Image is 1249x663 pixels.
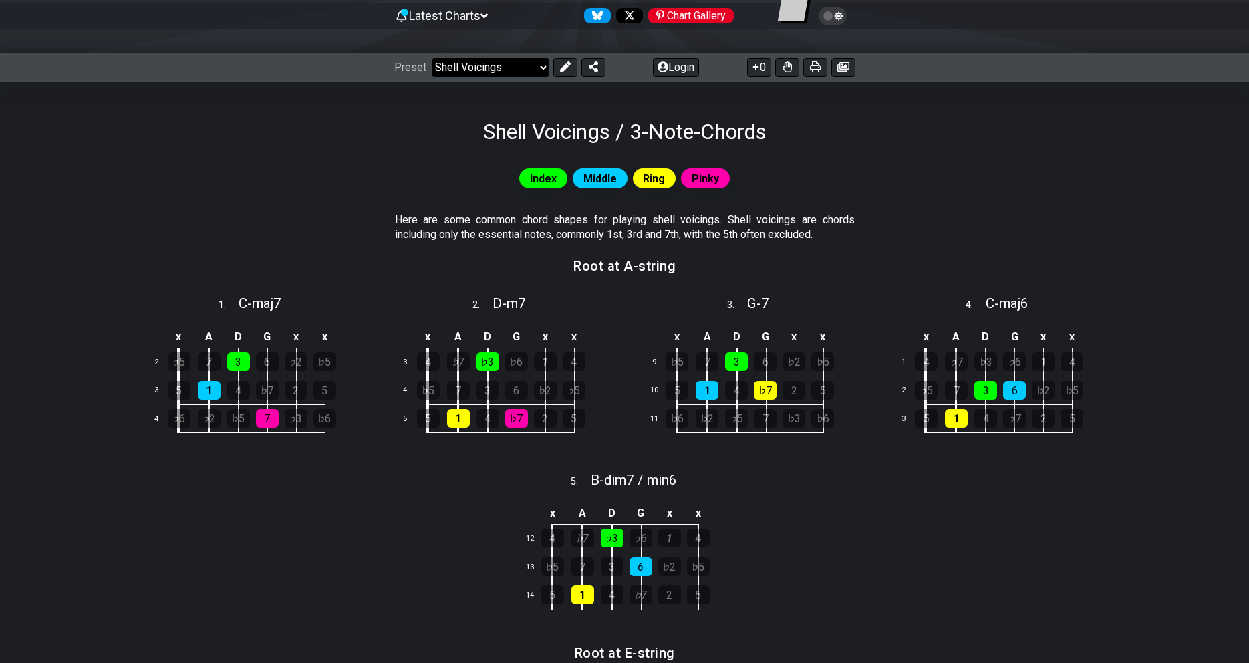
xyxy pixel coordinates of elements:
[971,326,1000,348] td: D
[571,529,594,547] div: ♭7
[783,409,805,428] div: ♭3
[413,326,444,348] td: x
[727,298,747,313] span: 3 .
[198,409,221,428] div: ♭2
[966,298,986,313] span: 4 .
[725,409,748,428] div: ♭5
[1061,381,1083,400] div: ♭5
[666,381,688,400] div: 5
[1000,326,1029,348] td: G
[684,503,712,525] td: x
[915,381,938,400] div: ♭5
[313,352,336,371] div: ♭5
[227,409,250,428] div: ♭5
[1003,409,1026,428] div: ♭7
[780,326,809,348] td: x
[911,326,942,348] td: x
[310,326,339,348] td: x
[666,409,688,428] div: ♭6
[655,503,684,525] td: x
[725,352,748,371] div: 3
[219,298,239,313] span: 1 .
[313,409,336,428] div: ♭6
[754,409,777,428] div: 7
[530,169,557,188] span: Index
[483,119,767,144] h1: Shell Voicings / 3-Note-Chords
[256,381,279,400] div: ♭7
[783,352,805,371] div: ♭2
[417,409,440,428] div: 5
[505,409,528,428] div: ♭7
[285,409,307,428] div: ♭3
[942,326,972,348] td: A
[146,376,178,405] td: 3
[168,409,190,428] div: ♭6
[662,326,692,348] td: x
[563,352,585,371] div: 4
[611,8,643,23] a: Follow #fretflip at X
[597,503,627,525] td: D
[224,326,253,348] td: D
[658,557,681,576] div: ♭2
[591,472,677,488] span: B - dim7 / min6
[687,585,710,604] div: 5
[285,352,307,371] div: ♭2
[575,646,675,660] h3: Root at E-string
[146,348,178,376] td: 2
[502,326,531,348] td: G
[809,326,837,348] td: x
[198,381,221,400] div: 1
[447,352,470,371] div: ♭7
[476,409,499,428] div: 4
[409,9,480,23] span: Latest Charts
[285,381,307,400] div: 2
[696,381,718,400] div: 1
[447,381,470,400] div: 7
[1003,352,1026,371] div: ♭6
[687,529,710,547] div: 4
[396,348,428,376] td: 3
[986,295,1028,311] span: C - maj6
[601,529,623,547] div: ♭3
[396,376,428,405] td: 4
[253,326,281,348] td: G
[417,381,440,400] div: ♭5
[534,381,557,400] div: ♭2
[563,381,585,400] div: ♭5
[1029,326,1058,348] td: x
[915,409,938,428] div: 5
[227,352,250,371] div: 3
[1061,409,1083,428] div: 5
[1061,352,1083,371] div: 4
[754,352,777,371] div: 6
[747,58,771,77] button: 0
[563,409,585,428] div: 5
[1032,352,1055,371] div: 1
[395,213,855,243] p: Here are some common chord shapes for playing shell voicings. Shell voicings are chords including...
[541,557,564,576] div: ♭5
[394,61,426,74] span: Preset
[534,409,557,428] div: 2
[915,352,938,371] div: 4
[198,352,221,371] div: 7
[227,381,250,400] div: 4
[559,326,588,348] td: x
[775,58,799,77] button: Toggle Dexterity for all fretkits
[811,352,834,371] div: ♭5
[579,8,611,23] a: Follow #fretflip at Bluesky
[945,381,968,400] div: 7
[537,503,568,525] td: x
[601,585,623,604] div: 4
[396,404,428,433] td: 5
[626,503,655,525] td: G
[443,326,473,348] td: A
[583,169,617,188] span: Middle
[893,404,926,433] td: 3
[168,381,190,400] div: 5
[239,295,281,311] span: C - maj7
[687,557,710,576] div: ♭5
[644,404,676,433] td: 11
[722,326,751,348] td: D
[696,352,718,371] div: 7
[725,381,748,400] div: 4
